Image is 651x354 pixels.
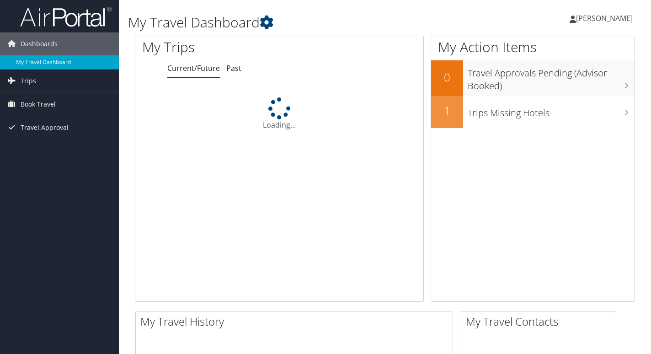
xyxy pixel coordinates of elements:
h2: My Travel Contacts [466,314,616,329]
span: [PERSON_NAME] [576,13,633,23]
span: Book Travel [21,93,56,116]
a: [PERSON_NAME] [570,5,642,32]
a: Past [226,63,241,73]
h1: My Travel Dashboard [128,13,470,32]
h2: 1 [431,103,463,118]
span: Travel Approval [21,116,69,139]
a: 1Trips Missing Hotels [431,96,635,128]
h1: My Trips [142,38,296,57]
span: Trips [21,70,36,92]
h2: My Travel History [140,314,453,329]
span: Dashboards [21,32,58,55]
h2: 0 [431,70,463,85]
h3: Travel Approvals Pending (Advisor Booked) [468,62,635,92]
a: 0Travel Approvals Pending (Advisor Booked) [431,60,635,96]
img: airportal-logo.png [20,6,112,27]
a: Current/Future [167,63,220,73]
div: Loading... [135,97,423,130]
h3: Trips Missing Hotels [468,102,635,119]
h1: My Action Items [431,38,635,57]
